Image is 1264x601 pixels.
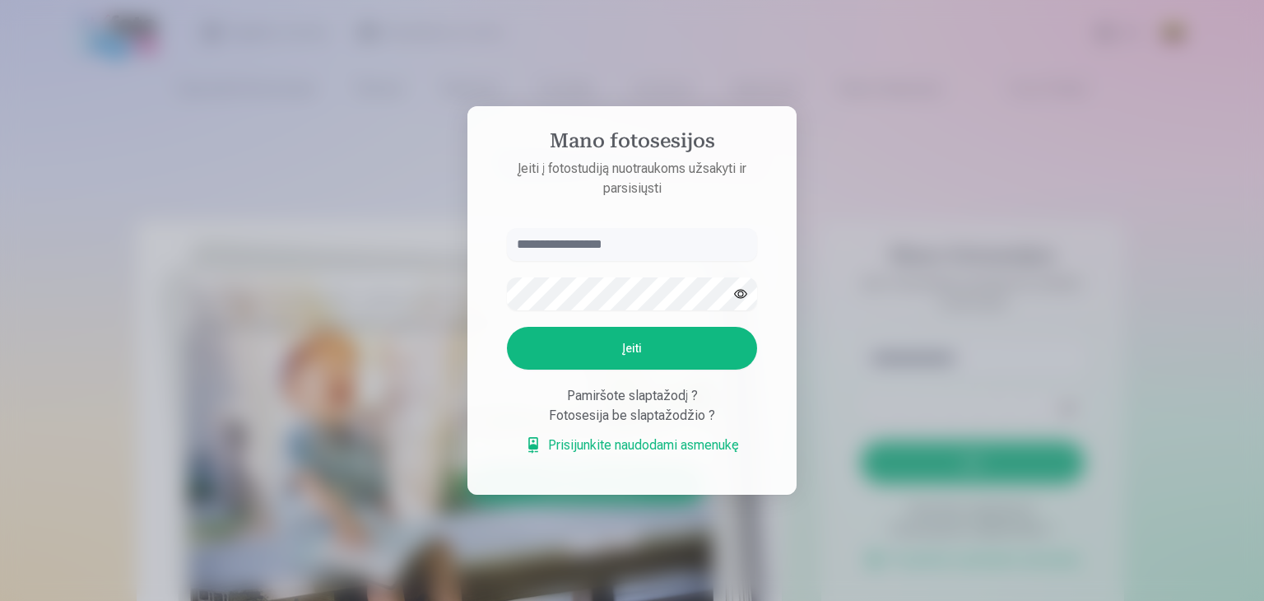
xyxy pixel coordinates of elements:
[507,406,757,426] div: Fotosesija be slaptažodžio ?
[507,327,757,370] button: Įeiti
[507,386,757,406] div: Pamiršote slaptažodį ?
[490,129,774,159] h4: Mano fotosesijos
[490,159,774,198] p: Įeiti į fotostudiją nuotraukoms užsakyti ir parsisiųsti
[525,436,739,455] a: Prisijunkite naudodami asmenukę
